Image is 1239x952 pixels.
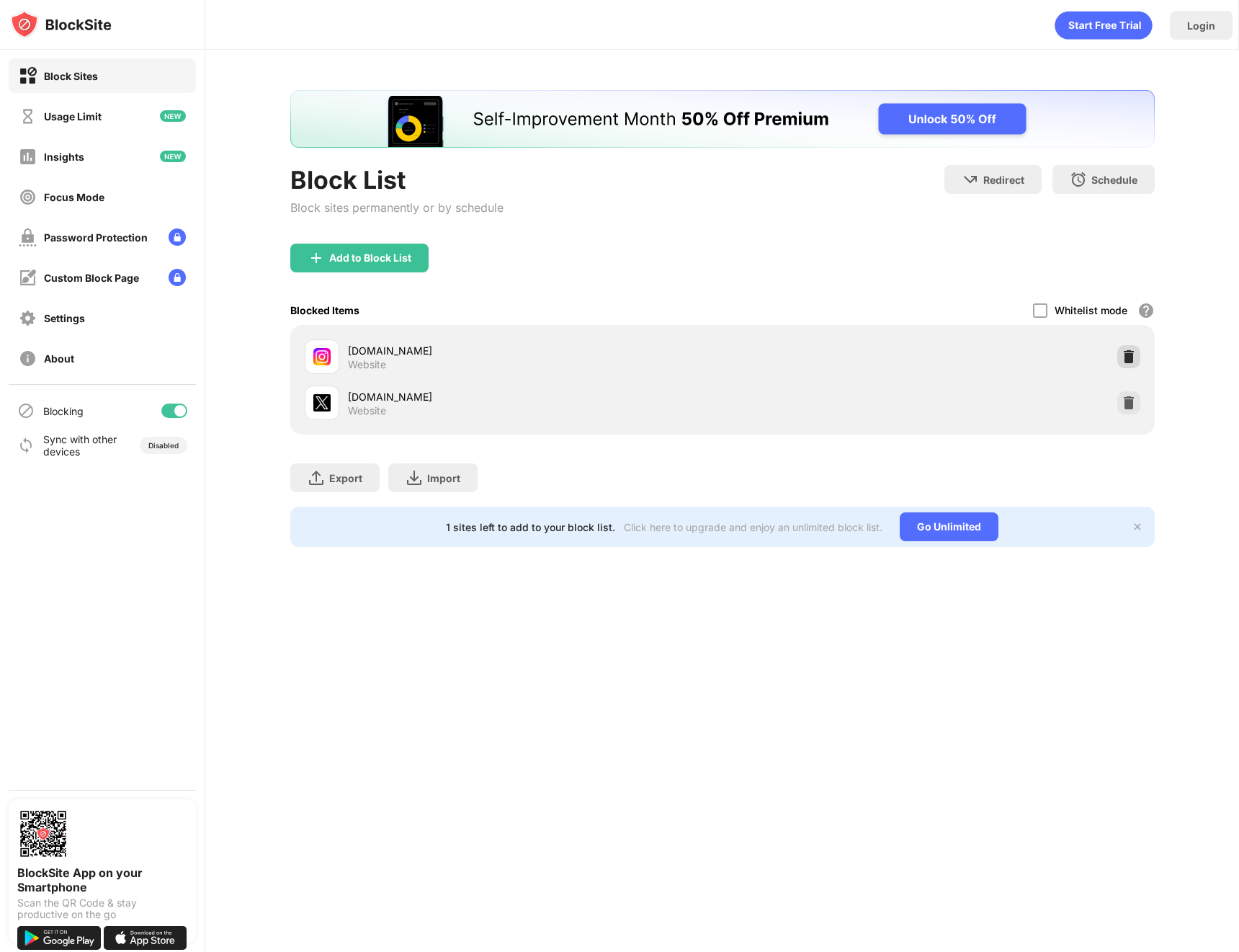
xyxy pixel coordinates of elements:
div: Whitelist mode [1055,304,1127,316]
div: Settings [44,312,85,324]
div: Login [1187,19,1215,32]
div: Import [427,472,460,484]
img: focus-off.svg [19,188,37,206]
iframe: Banner [290,90,1155,148]
div: Block sites permanently or by schedule [290,200,504,215]
div: Click here to upgrade and enjoy an unlimited block list. [624,521,882,533]
div: Block Sites [44,70,98,82]
img: sync-icon.svg [17,437,35,454]
div: Blocked Items [290,304,359,316]
div: Usage Limit [44,110,102,123]
img: new-icon.svg [160,151,186,162]
div: animation [1055,11,1153,40]
div: Insights [44,151,84,163]
div: [DOMAIN_NAME] [348,389,723,404]
img: lock-menu.svg [169,269,186,286]
img: x-button.svg [1132,521,1143,533]
div: About [44,352,74,365]
div: Add to Block List [329,252,411,264]
div: 1 sites left to add to your block list. [446,521,615,533]
div: Focus Mode [44,191,104,203]
img: password-protection-off.svg [19,228,37,246]
div: Custom Block Page [44,272,139,284]
img: options-page-qr-code.png [17,808,69,860]
div: Schedule [1091,174,1137,186]
img: lock-menu.svg [169,228,186,246]
div: Export [329,472,362,484]
div: Redirect [983,174,1024,186]
img: download-on-the-app-store.svg [104,926,187,950]
div: Sync with other devices [43,433,117,458]
img: insights-off.svg [19,148,37,166]
div: Website [348,358,386,371]
div: Blocking [43,405,84,417]
div: Website [348,404,386,417]
img: customize-block-page-off.svg [19,269,37,287]
div: Scan the QR Code & stay productive on the go [17,897,187,920]
img: get-it-on-google-play.svg [17,926,101,950]
img: settings-off.svg [19,309,37,327]
div: Block List [290,165,504,195]
div: BlockSite App on your Smartphone [17,866,187,894]
img: favicons [313,394,331,412]
img: logo-blocksite.svg [10,10,112,39]
img: favicons [313,348,331,365]
img: time-usage-off.svg [19,107,37,125]
img: about-off.svg [19,350,37,368]
div: [DOMAIN_NAME] [348,343,723,358]
div: Password Protection [44,231,148,244]
div: Disabled [148,441,179,450]
img: new-icon.svg [160,110,186,122]
div: Go Unlimited [900,512,998,541]
img: block-on.svg [19,67,37,85]
img: blocking-icon.svg [17,402,35,419]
